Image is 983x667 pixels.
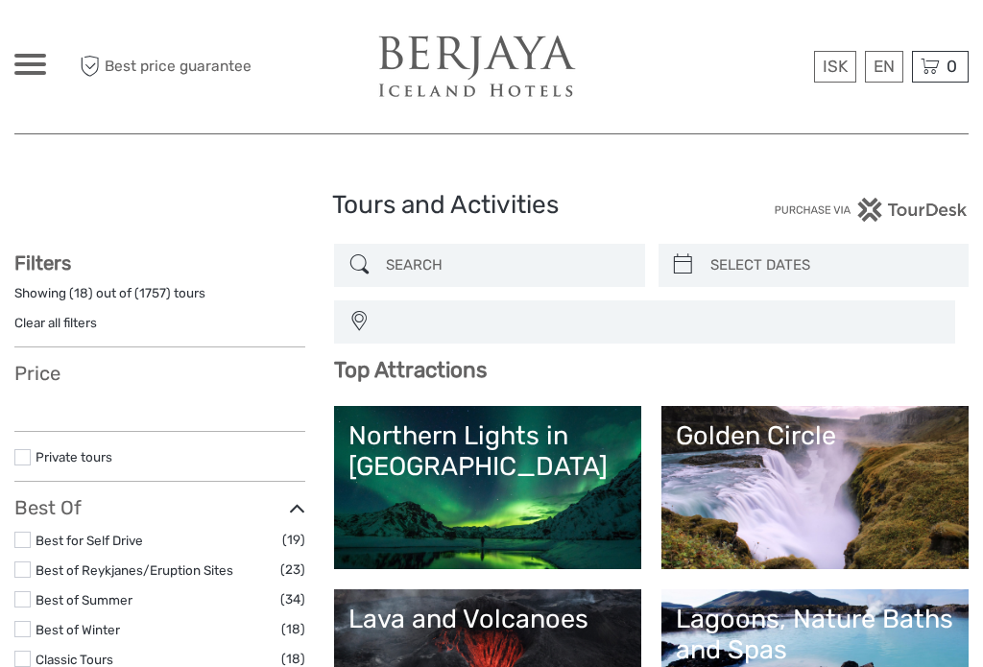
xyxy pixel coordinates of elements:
span: ISK [823,57,848,76]
input: SELECT DATES [703,249,959,282]
a: Classic Tours [36,652,113,667]
div: Lagoons, Nature Baths and Spas [676,604,954,666]
input: SEARCH [378,249,635,282]
div: Showing ( ) out of ( ) tours [14,284,305,314]
div: Golden Circle [676,420,954,451]
img: 484-0a5ff2d1-06e9-4712-a612-bf30ef48db8d_logo_big.jpg [372,35,583,100]
b: Top Attractions [334,357,487,383]
a: Private tours [36,449,112,465]
a: Best of Reykjanes/Eruption Sites [36,562,233,578]
div: Northern Lights in [GEOGRAPHIC_DATA] [348,420,627,483]
a: Golden Circle [676,420,954,555]
span: Best price guarantee [75,51,253,83]
a: Best of Summer [36,592,132,607]
span: 0 [944,57,960,76]
a: Clear all filters [14,315,97,330]
h3: Best Of [14,496,305,519]
h1: Tours and Activities [332,190,650,221]
div: Lava and Volcanoes [348,604,627,634]
a: Best for Self Drive [36,533,143,548]
div: EN [865,51,903,83]
strong: Filters [14,251,71,274]
span: (34) [280,588,305,610]
a: Best of Winter [36,622,120,637]
span: (19) [282,529,305,551]
a: Northern Lights in [GEOGRAPHIC_DATA] [348,420,627,555]
h3: Price [14,362,305,385]
label: 1757 [139,284,166,302]
label: 18 [74,284,88,302]
span: (18) [281,618,305,640]
img: PurchaseViaTourDesk.png [774,198,969,222]
span: (23) [280,559,305,581]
